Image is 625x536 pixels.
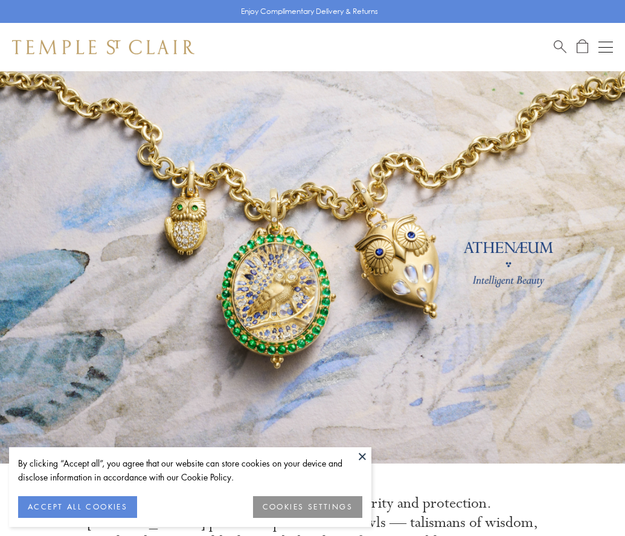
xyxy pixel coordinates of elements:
[253,496,362,518] button: COOKIES SETTINGS
[554,39,566,54] a: Search
[12,40,194,54] img: Temple St. Clair
[241,5,378,18] p: Enjoy Complimentary Delivery & Returns
[577,39,588,54] a: Open Shopping Bag
[18,456,362,484] div: By clicking “Accept all”, you agree that our website can store cookies on your device and disclos...
[18,496,137,518] button: ACCEPT ALL COOKIES
[598,40,613,54] button: Open navigation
